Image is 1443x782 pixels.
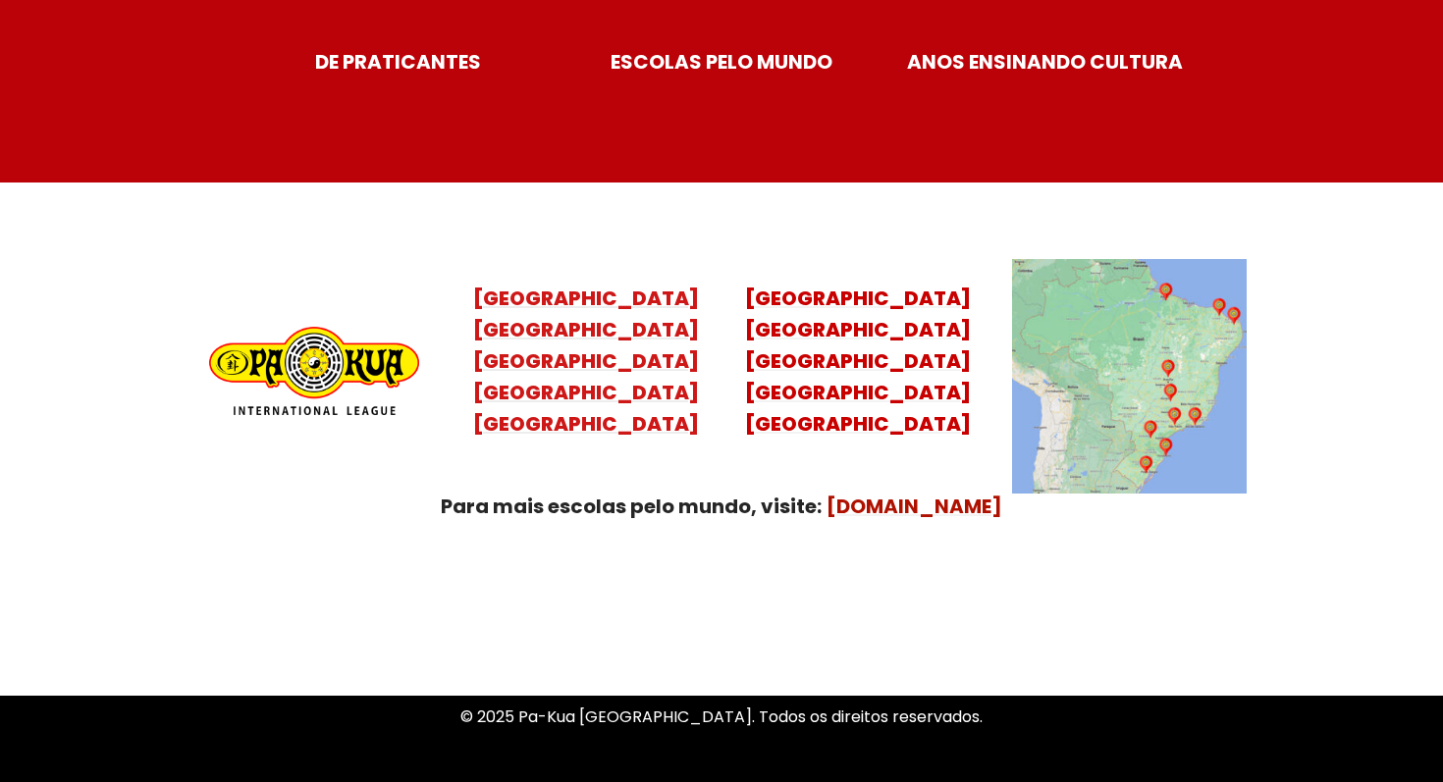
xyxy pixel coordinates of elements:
p: Uma Escola de conhecimentos orientais para toda a família. Foco, habilidade concentração, conquis... [162,616,1281,669]
p: © 2025 Pa-Kua [GEOGRAPHIC_DATA]. Todos os direitos reservados. [162,704,1281,730]
a: [GEOGRAPHIC_DATA][GEOGRAPHIC_DATA][GEOGRAPHIC_DATA][GEOGRAPHIC_DATA][GEOGRAPHIC_DATA] [473,285,699,438]
strong: DE PRATICANTES [315,48,481,76]
strong: Para mais escolas pelo mundo, visite: [441,493,822,520]
a: [GEOGRAPHIC_DATA][GEOGRAPHIC_DATA][GEOGRAPHIC_DATA][GEOGRAPHIC_DATA][GEOGRAPHIC_DATA] [745,285,971,438]
mark: [GEOGRAPHIC_DATA] [GEOGRAPHIC_DATA] [745,285,971,343]
mark: [GEOGRAPHIC_DATA] [473,285,699,312]
a: [DOMAIN_NAME] [827,493,1002,520]
strong: ESCOLAS PELO MUNDO [611,48,832,76]
strong: ANOS ENSINANDO CULTURA [907,48,1183,76]
mark: [GEOGRAPHIC_DATA] [GEOGRAPHIC_DATA] [GEOGRAPHIC_DATA] [GEOGRAPHIC_DATA] [473,316,699,438]
mark: [GEOGRAPHIC_DATA] [GEOGRAPHIC_DATA] [GEOGRAPHIC_DATA] [745,347,971,438]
